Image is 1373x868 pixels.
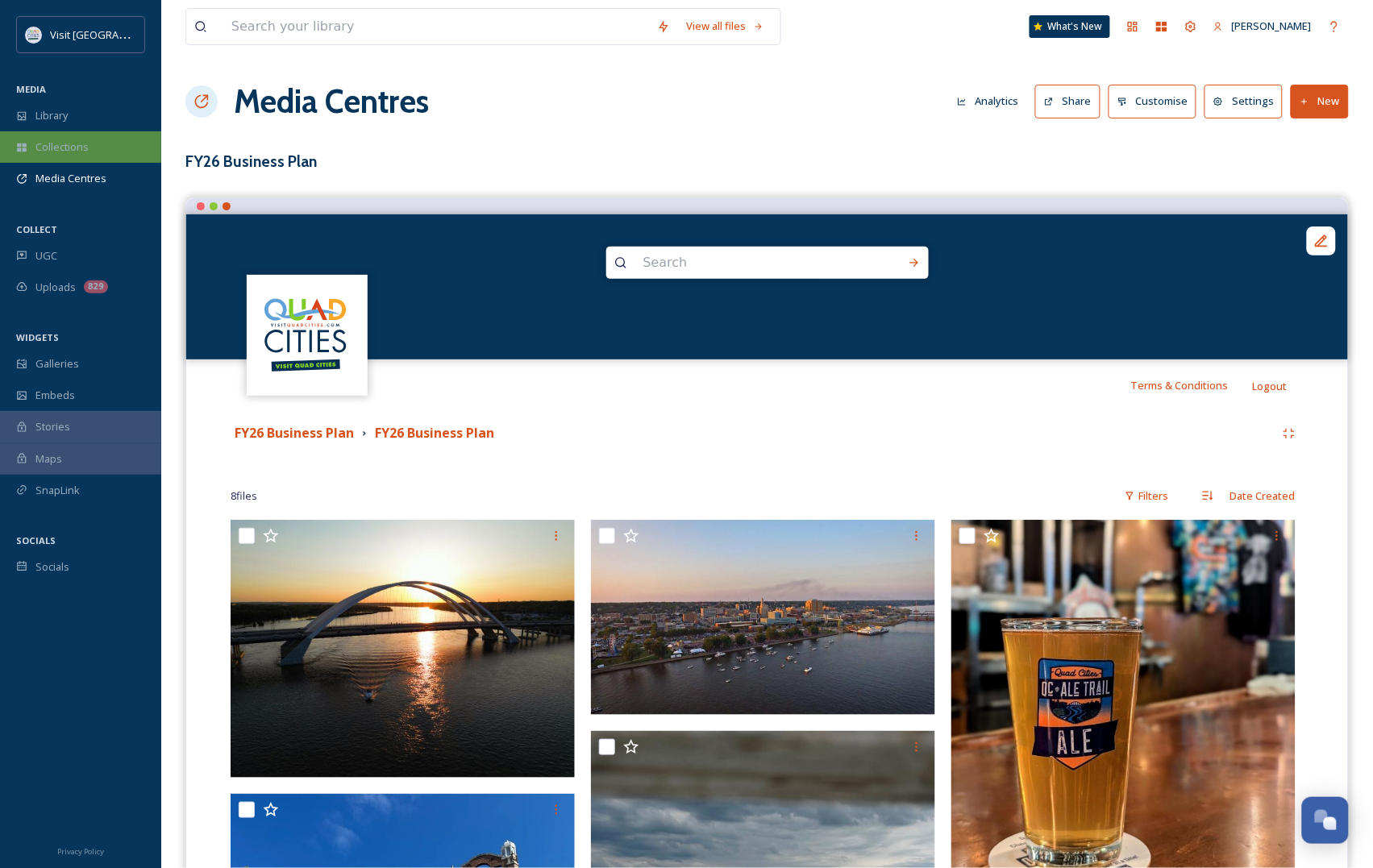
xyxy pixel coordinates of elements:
[35,451,62,467] span: Maps
[231,520,575,778] img: I-74Bridge_Sunset_Drone.jpg
[234,77,429,126] a: Media Centres
[678,10,772,42] a: View all files
[635,245,856,280] input: Search
[949,85,1035,117] a: Analytics
[1205,10,1320,42] a: [PERSON_NAME]
[35,108,68,123] span: Library
[375,424,494,442] strong: FY26 Business Plan
[591,520,935,715] img: Downtown Davenport Riverfront.jpg
[35,388,75,403] span: Embeds
[57,846,104,857] span: Privacy Policy
[185,150,1349,173] h3: FY26 Business Plan
[16,331,59,343] span: WIDGETS
[1131,378,1229,392] span: Terms & Conditions
[35,171,106,186] span: Media Centres
[1035,85,1100,118] button: Share
[16,534,56,546] span: SOCIALS
[1204,85,1283,118] button: Settings
[84,280,108,293] div: 829
[1291,85,1349,118] button: New
[249,276,366,393] img: QCCVB_VISIT_vert_logo_4c_tagline_122019.svg
[949,85,1027,117] button: Analytics
[16,83,46,95] span: MEDIA
[1117,480,1177,512] div: Filters
[50,27,175,42] span: Visit [GEOGRAPHIC_DATA]
[35,559,69,575] span: Socials
[1204,85,1291,118] a: Settings
[35,483,80,498] span: SnapLink
[35,356,79,372] span: Galleries
[1131,376,1253,395] a: Terms & Conditions
[35,419,70,434] span: Stories
[231,488,257,504] span: 8 file s
[35,248,57,264] span: UGC
[26,27,42,43] img: QCCVB_VISIT_vert_logo_4c_tagline_122019.svg
[1253,379,1288,393] span: Logout
[1109,85,1197,118] button: Customise
[1302,797,1349,844] button: Open Chat
[57,841,104,860] a: Privacy Policy
[1109,85,1205,118] a: Customise
[1222,480,1304,512] div: Date Created
[235,424,354,442] strong: FY26 Business Plan
[1030,15,1110,38] a: What's New
[223,9,649,44] input: Search your library
[1232,19,1312,33] span: [PERSON_NAME]
[35,139,89,155] span: Collections
[16,223,57,235] span: COLLECT
[35,280,76,295] span: Uploads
